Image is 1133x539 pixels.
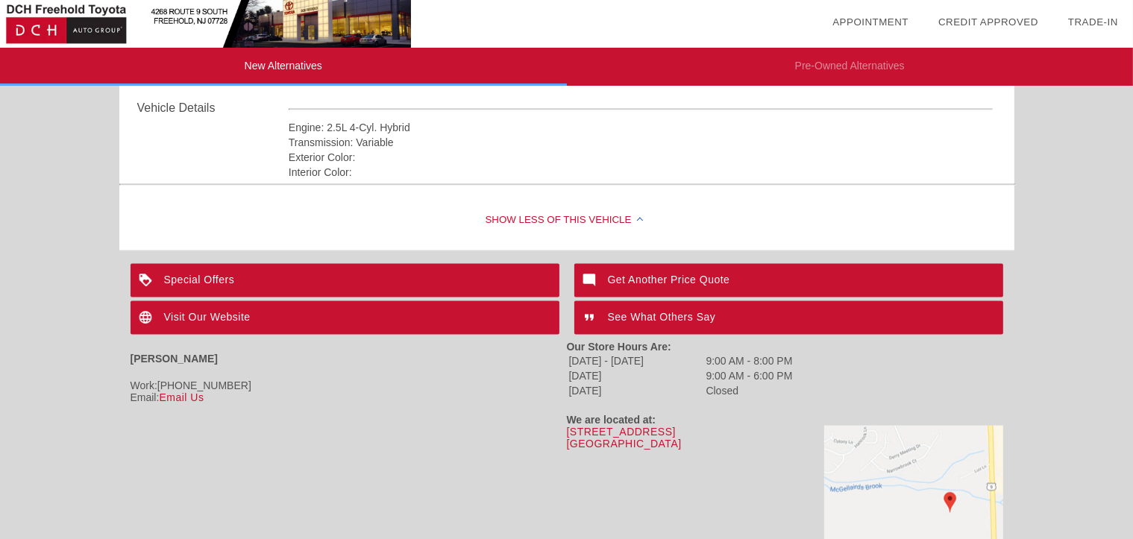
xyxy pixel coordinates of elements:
[568,354,704,368] td: [DATE] - [DATE]
[289,135,994,150] div: Transmission: Variable
[119,191,1014,250] div: Show Less of this Vehicle
[131,264,559,297] a: Special Offers
[289,120,994,135] div: Engine: 2.5L 4-Cyl. Hybrid
[131,379,567,391] div: Work:
[131,301,559,335] a: Visit Our Website
[567,341,671,353] strong: Our Store Hours Are:
[568,384,704,397] td: [DATE]
[567,426,682,450] a: [STREET_ADDRESS][GEOGRAPHIC_DATA]
[567,414,656,426] strong: We are located at:
[289,165,994,180] div: Interior Color:
[1068,16,1118,28] a: Trade-In
[574,301,1003,335] a: See What Others Say
[159,391,204,403] a: Email Us
[137,99,289,117] div: Vehicle Details
[131,353,218,365] strong: [PERSON_NAME]
[574,264,1003,297] a: Get Another Price Quote
[131,391,567,403] div: Email:
[706,369,794,382] td: 9:00 AM - 6:00 PM
[832,16,908,28] a: Appointment
[157,379,251,391] span: [PHONE_NUMBER]
[706,354,794,368] td: 9:00 AM - 8:00 PM
[574,264,608,297] img: ic_mode_comment_white_24dp_2x.png
[574,301,608,335] img: ic_format_quote_white_24dp_2x.png
[131,301,164,335] img: ic_language_white_24dp_2x.png
[706,384,794,397] td: Closed
[131,264,164,297] img: ic_loyalty_white_24dp_2x.png
[568,369,704,382] td: [DATE]
[938,16,1038,28] a: Credit Approved
[289,150,994,165] div: Exterior Color:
